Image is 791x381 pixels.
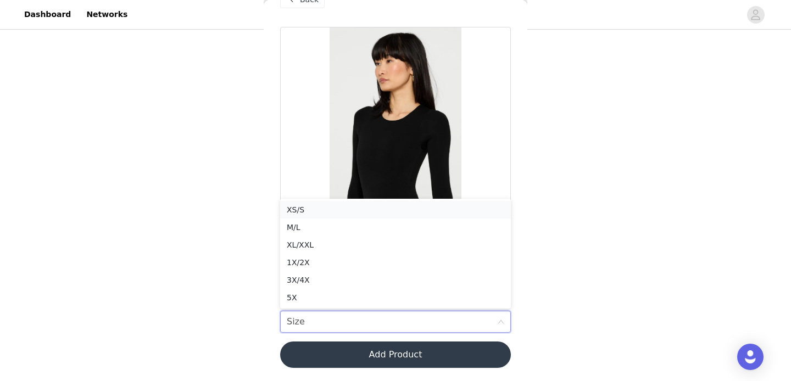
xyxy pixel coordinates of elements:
[287,239,504,251] div: XL/XXL
[287,256,504,268] div: 1X/2X
[287,204,504,216] div: XS/S
[287,221,504,233] div: M/L
[287,274,504,286] div: 3X/4X
[280,341,511,368] button: Add Product
[750,6,761,24] div: avatar
[737,344,764,370] div: Open Intercom Messenger
[498,318,504,326] i: icon: down
[80,2,134,27] a: Networks
[287,311,305,332] div: Size
[287,292,504,304] div: 5X
[18,2,77,27] a: Dashboard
